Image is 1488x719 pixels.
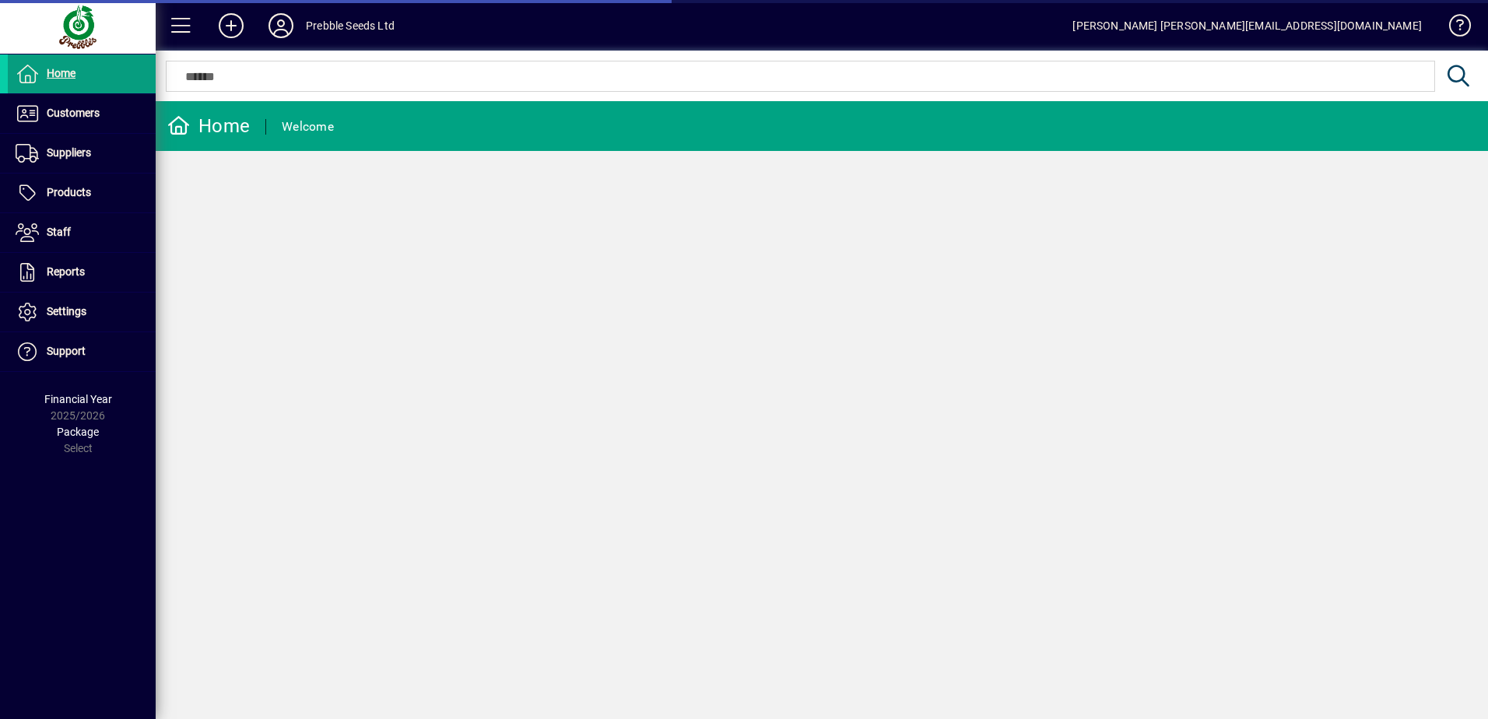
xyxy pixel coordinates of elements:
span: Staff [47,226,71,238]
a: Settings [8,293,156,331]
span: Support [47,345,86,357]
span: Products [47,186,91,198]
span: Home [47,67,75,79]
a: Staff [8,213,156,252]
div: Prebble Seeds Ltd [306,13,395,38]
span: Customers [47,107,100,119]
span: Settings [47,305,86,317]
button: Add [206,12,256,40]
span: Package [57,426,99,438]
a: Support [8,332,156,371]
div: Home [167,114,250,139]
span: Financial Year [44,393,112,405]
a: Knowledge Base [1437,3,1469,54]
div: Welcome [282,114,334,139]
a: Suppliers [8,134,156,173]
a: Reports [8,253,156,292]
span: Reports [47,265,85,278]
div: [PERSON_NAME] [PERSON_NAME][EMAIL_ADDRESS][DOMAIN_NAME] [1072,13,1422,38]
button: Profile [256,12,306,40]
a: Customers [8,94,156,133]
span: Suppliers [47,146,91,159]
a: Products [8,174,156,212]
